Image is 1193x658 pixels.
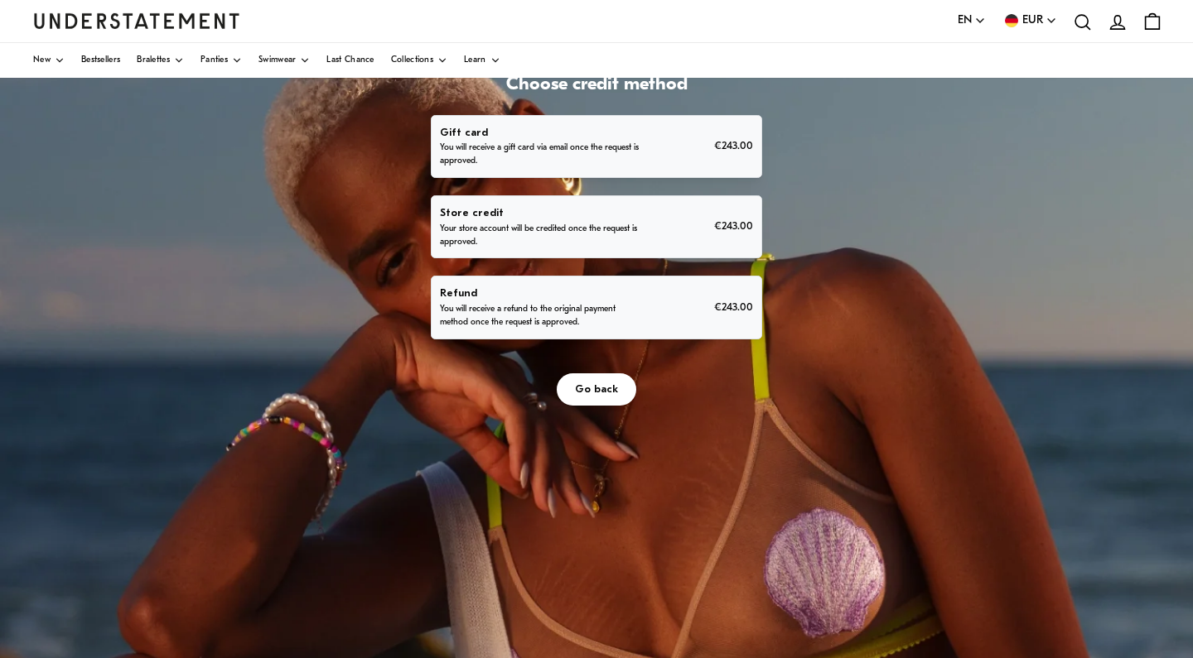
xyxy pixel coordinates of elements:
[575,374,618,405] span: Go back
[431,74,762,98] h1: Choose credit method
[200,56,228,65] span: Panties
[391,56,433,65] span: Collections
[464,56,486,65] span: Learn
[33,56,51,65] span: New
[33,13,240,28] a: Understatement Homepage
[714,218,753,235] p: €243.00
[81,43,120,78] a: Bestsellers
[81,56,120,65] span: Bestsellers
[464,43,500,78] a: Learn
[440,204,645,222] p: Store credit
[137,43,184,78] a: Bralettes
[440,142,645,168] p: You will receive a gift card via email once the request is approved.
[440,285,645,302] p: Refund
[258,43,310,78] a: Swimwear
[714,299,753,316] p: €243.00
[1002,12,1057,30] button: EUR
[714,137,753,155] p: €243.00
[1022,12,1043,30] span: EUR
[440,223,645,249] p: Your store account will be credited once the request is approved.
[326,43,374,78] a: Last Chance
[200,43,242,78] a: Panties
[557,373,636,406] button: Go back
[33,43,65,78] a: New
[326,56,374,65] span: Last Chance
[958,12,986,30] button: EN
[440,303,645,329] p: You will receive a refund to the original payment method once the request is approved.
[137,56,170,65] span: Bralettes
[958,12,972,30] span: EN
[391,43,447,78] a: Collections
[440,124,645,142] p: Gift card
[258,56,296,65] span: Swimwear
